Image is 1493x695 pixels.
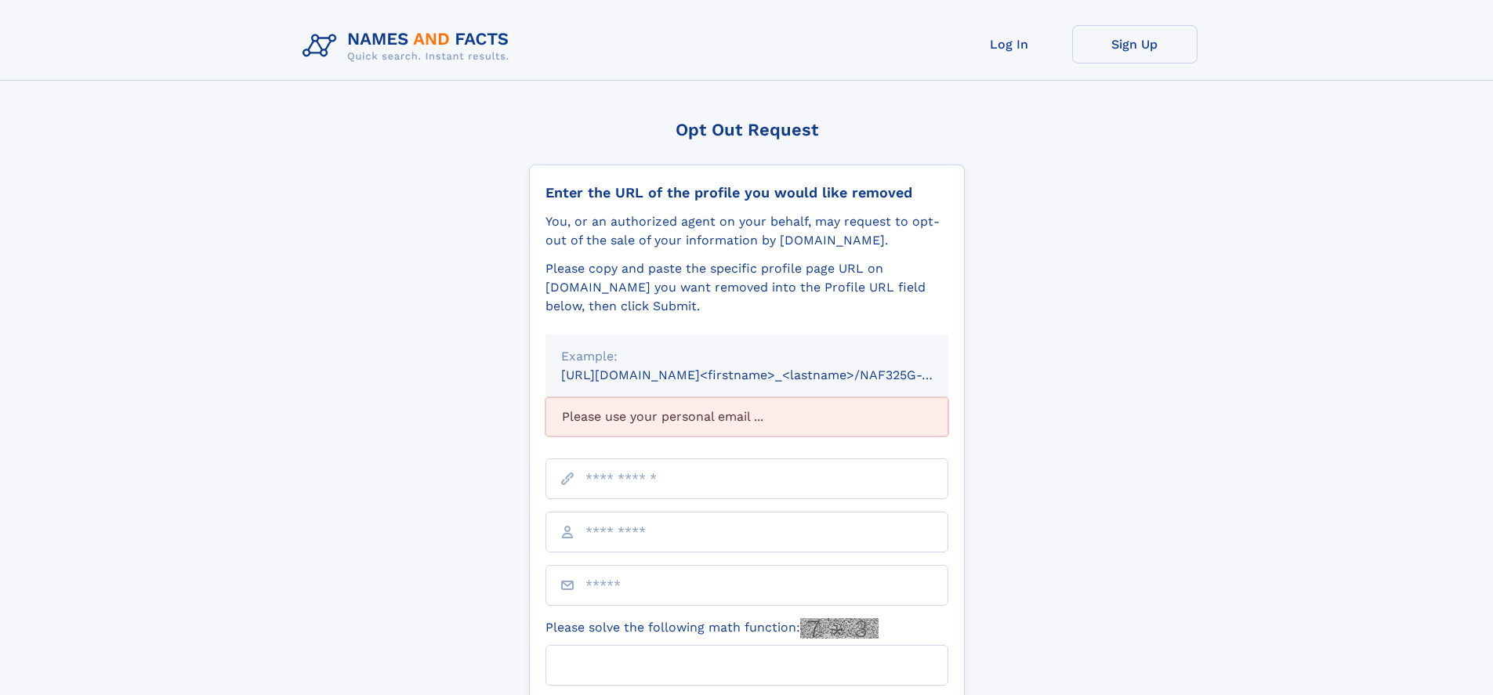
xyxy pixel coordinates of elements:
div: Enter the URL of the profile you would like removed [545,184,948,201]
div: Example: [561,347,933,366]
div: Opt Out Request [529,120,965,139]
a: Log In [947,25,1072,63]
div: You, or an authorized agent on your behalf, may request to opt-out of the sale of your informatio... [545,212,948,250]
img: Logo Names and Facts [296,25,522,67]
div: Please use your personal email ... [545,397,948,436]
small: [URL][DOMAIN_NAME]<firstname>_<lastname>/NAF325G-xxxxxxxx [561,367,978,382]
a: Sign Up [1072,25,1198,63]
div: Please copy and paste the specific profile page URL on [DOMAIN_NAME] you want removed into the Pr... [545,259,948,316]
label: Please solve the following math function: [545,618,879,639]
